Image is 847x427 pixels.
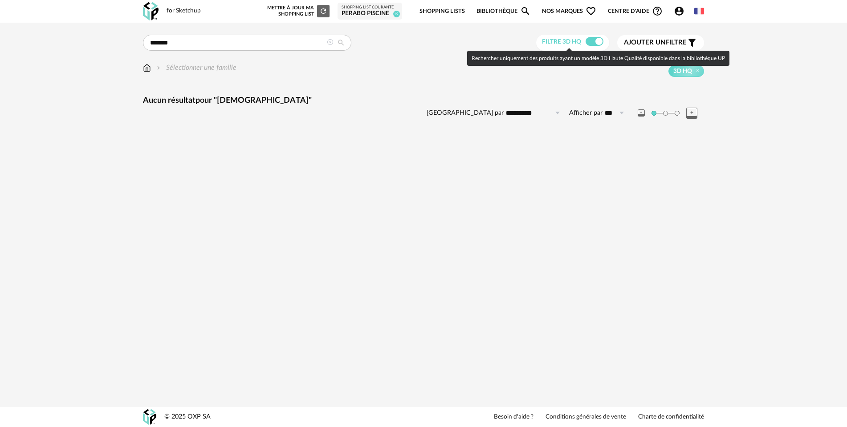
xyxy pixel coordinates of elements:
[265,5,330,17] div: Mettre à jour ma Shopping List
[542,39,581,45] span: Filtre 3D HQ
[608,6,663,16] span: Centre d'aideHelp Circle Outline icon
[427,109,504,117] label: [GEOGRAPHIC_DATA] par
[624,39,666,46] span: Ajouter un
[569,109,603,117] label: Afficher par
[687,37,697,48] span: Filter icon
[673,67,692,75] span: 3D HQ
[143,96,704,106] div: Aucun résultat
[467,51,729,66] div: Rechercher uniquement des produits ayant un modèle 3D Haute Qualité disponible dans la bibliothèq...
[652,6,663,16] span: Help Circle Outline icon
[674,6,688,16] span: Account Circle icon
[520,6,531,16] span: Magnify icon
[542,1,596,22] span: Nos marques
[393,11,400,17] span: 19
[476,1,531,22] a: BibliothèqueMagnify icon
[319,8,327,13] span: Refresh icon
[624,38,687,47] span: filtre
[342,10,398,18] div: PERABO PISCINE
[342,5,398,18] a: Shopping List courante PERABO PISCINE 19
[195,97,312,105] span: pour "[DEMOGRAPHIC_DATA]"
[143,409,156,425] img: OXP
[167,7,201,15] div: for Sketchup
[419,1,465,22] a: Shopping Lists
[674,6,684,16] span: Account Circle icon
[164,413,211,421] div: © 2025 OXP SA
[143,2,159,20] img: OXP
[155,63,162,73] img: svg+xml;base64,PHN2ZyB3aWR0aD0iMTYiIGhlaWdodD0iMTYiIHZpZXdCb3g9IjAgMCAxNiAxNiIgZmlsbD0ibm9uZSIgeG...
[694,6,704,16] img: fr
[342,5,398,10] div: Shopping List courante
[155,63,236,73] div: Sélectionner une famille
[586,6,596,16] span: Heart Outline icon
[638,413,704,421] a: Charte de confidentialité
[494,413,533,421] a: Besoin d'aide ?
[617,35,704,50] button: Ajouter unfiltre Filter icon
[546,413,626,421] a: Conditions générales de vente
[143,63,151,73] img: svg+xml;base64,PHN2ZyB3aWR0aD0iMTYiIGhlaWdodD0iMTciIHZpZXdCb3g9IjAgMCAxNiAxNyIgZmlsbD0ibm9uZSIgeG...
